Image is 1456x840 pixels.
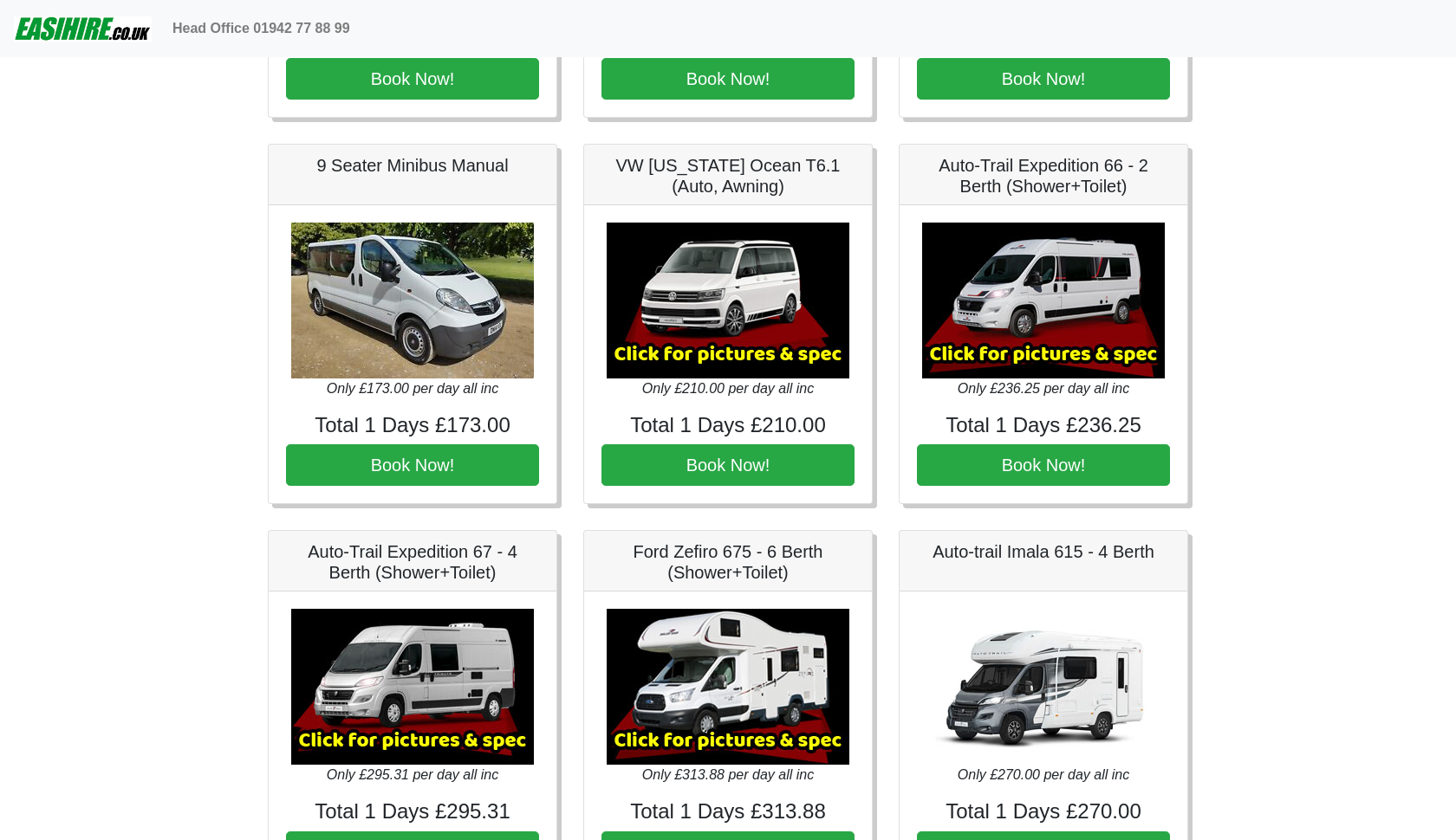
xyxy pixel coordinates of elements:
h5: 9 Seater Minibus Manual [286,155,539,176]
i: Only £295.31 per day all inc [327,767,498,782]
h4: Total 1 Days £173.00 [286,413,539,438]
b: Head Office 01942 77 88 99 [172,21,350,36]
i: Only £270.00 per day all inc [958,767,1129,782]
h4: Total 1 Days £295.31 [286,799,539,824]
h4: Total 1 Days £236.25 [917,413,1170,438]
h5: Auto-Trail Expedition 67 - 4 Berth (Shower+Toilet) [286,541,539,583]
h4: Total 1 Days £313.88 [601,799,855,824]
h5: Auto-Trail Expedition 66 - 2 Berth (Shower+Toilet) [917,155,1170,197]
h4: Total 1 Days £270.00 [917,799,1170,824]
h4: Total 1 Days £210.00 [601,413,855,438]
button: Book Now! [286,58,539,100]
img: VW California Ocean T6.1 (Auto, Awning) [607,223,849,378]
button: Book Now! [917,58,1170,100]
img: Auto-trail Imala 615 - 4 Berth [922,609,1165,765]
h5: Auto-trail Imala 615 - 4 Berth [917,541,1170,562]
i: Only £236.25 per day all inc [958,381,1129,396]
h5: Ford Zefiro 675 - 6 Berth (Shower+Toilet) [601,541,855,583]
a: Head Office 01942 77 88 99 [166,11,357,46]
img: Auto-Trail Expedition 66 - 2 Berth (Shower+Toilet) [922,223,1165,378]
i: Only £313.88 per day all inc [642,767,814,782]
img: Ford Zefiro 675 - 6 Berth (Shower+Toilet) [607,609,849,765]
button: Book Now! [917,444,1170,486]
img: easihire_logo_small.png [14,11,152,46]
i: Only £210.00 per day all inc [642,381,814,396]
button: Book Now! [601,444,855,486]
button: Book Now! [601,58,855,100]
h5: VW [US_STATE] Ocean T6.1 (Auto, Awning) [601,155,855,197]
i: Only £173.00 per day all inc [327,381,498,396]
img: 9 Seater Minibus Manual [291,223,534,378]
button: Book Now! [286,444,539,486]
img: Auto-Trail Expedition 67 - 4 Berth (Shower+Toilet) [291,609,534,765]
